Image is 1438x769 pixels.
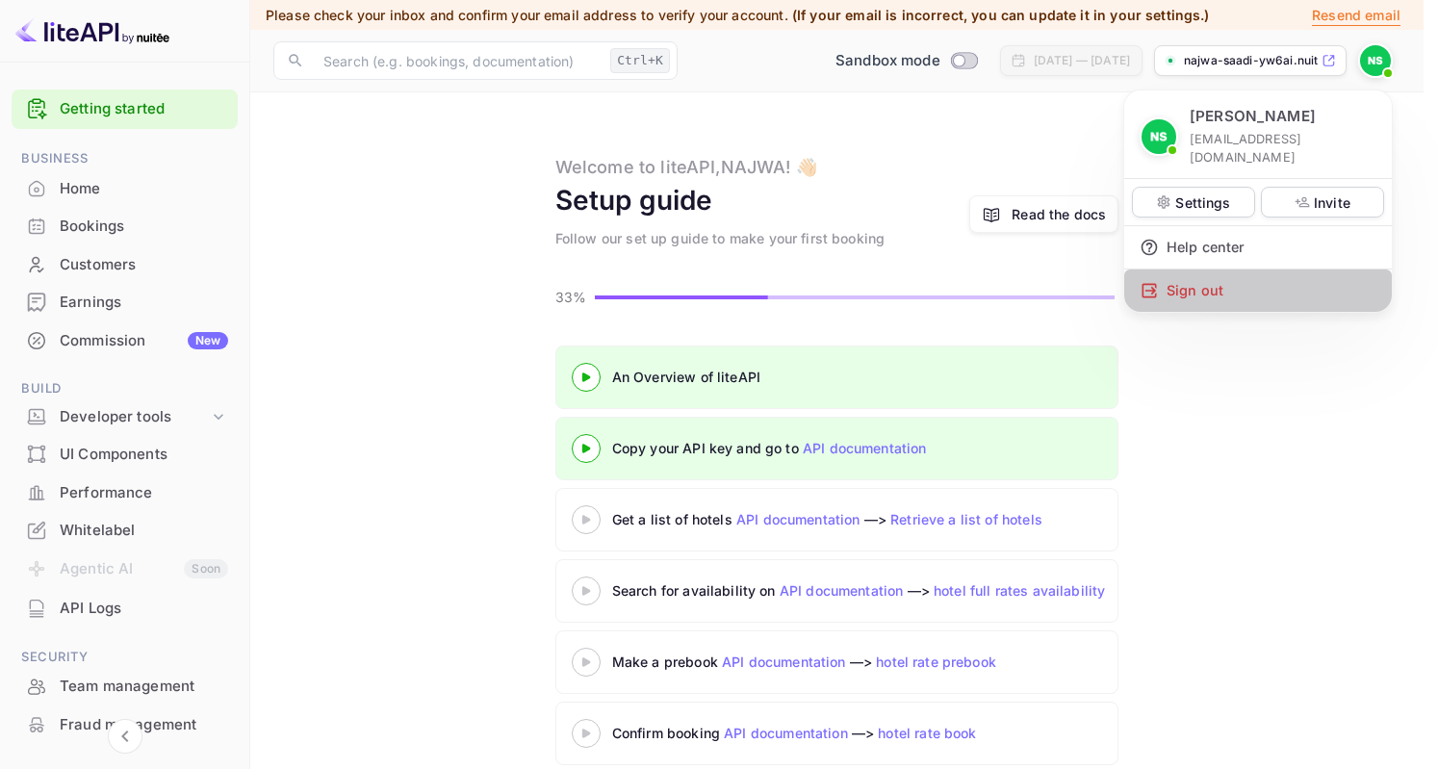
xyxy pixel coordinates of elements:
[1142,119,1176,154] img: NAJWA SAADI
[1314,192,1350,213] p: Invite
[1124,226,1392,269] div: Help center
[1190,106,1316,128] p: [PERSON_NAME]
[1175,192,1230,213] p: Settings
[1190,130,1376,167] p: [EMAIL_ADDRESS][DOMAIN_NAME]
[1124,269,1392,312] div: Sign out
